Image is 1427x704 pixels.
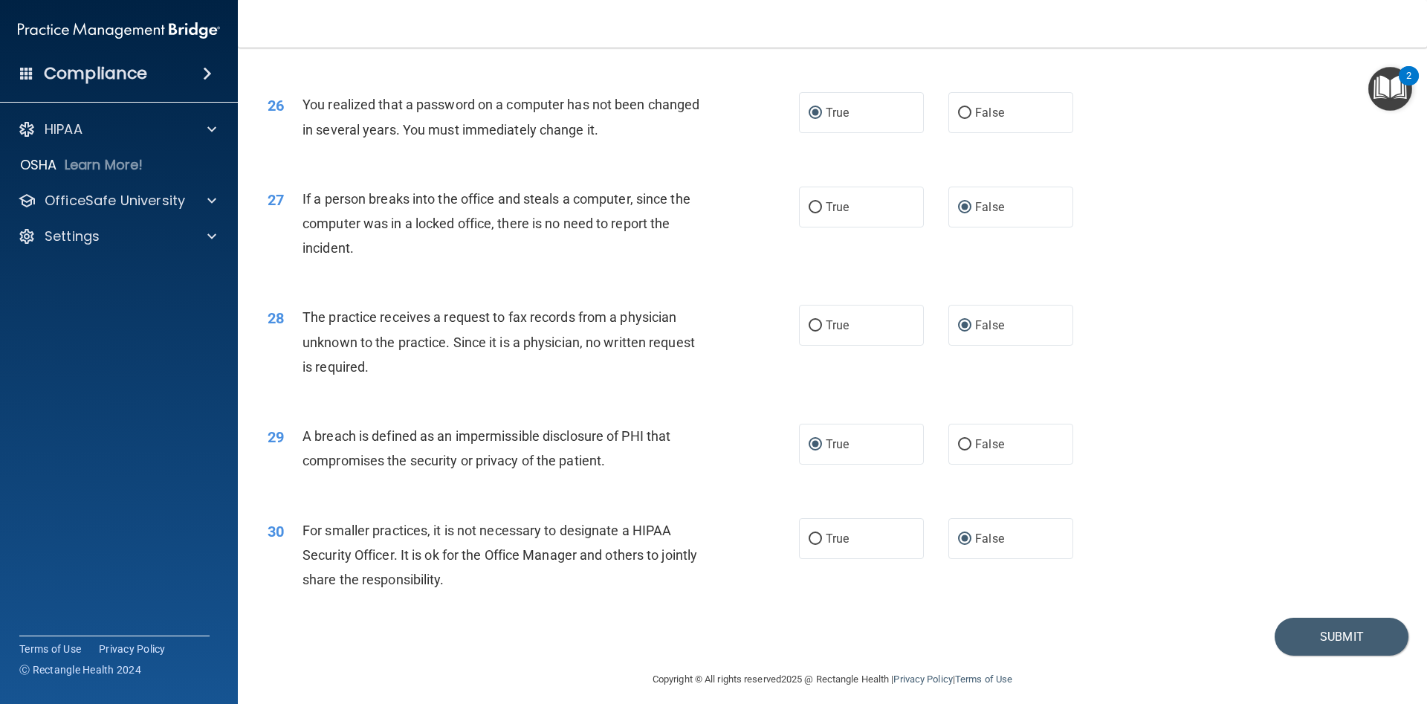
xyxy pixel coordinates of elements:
span: False [975,200,1004,214]
p: OSHA [20,156,57,174]
p: Learn More! [65,156,143,174]
span: False [975,318,1004,332]
span: A breach is defined as an impermissible disclosure of PHI that compromises the security or privac... [302,428,670,468]
div: 2 [1406,76,1411,95]
span: The practice receives a request to fax records from a physician unknown to the practice. Since it... [302,309,695,374]
a: Terms of Use [19,642,81,656]
span: If a person breaks into the office and steals a computer, since the computer was in a locked offi... [302,191,690,256]
span: 28 [268,309,284,327]
input: False [958,439,971,451]
span: False [975,532,1004,546]
p: OfficeSafe University [45,192,185,210]
p: Settings [45,227,100,245]
input: True [809,320,822,332]
iframe: Drift Widget Chat Controller [1170,598,1409,658]
a: Privacy Policy [893,674,952,685]
a: Privacy Policy [99,642,166,656]
h4: Compliance [44,63,147,84]
input: False [958,202,971,213]
a: Settings [18,227,216,245]
p: HIPAA [45,120,82,138]
span: True [826,200,849,214]
div: Copyright © All rights reserved 2025 @ Rectangle Health | | [561,656,1104,703]
span: True [826,106,849,120]
input: True [809,534,822,545]
span: You realized that a password on a computer has not been changed in several years. You must immedi... [302,97,699,137]
span: For smaller practices, it is not necessary to designate a HIPAA Security Officer. It is ok for th... [302,523,697,587]
a: OfficeSafe University [18,192,216,210]
span: 27 [268,191,284,209]
span: 30 [268,523,284,540]
span: True [826,437,849,451]
a: Terms of Use [955,674,1012,685]
span: False [975,437,1004,451]
input: False [958,108,971,119]
input: True [809,108,822,119]
span: True [826,318,849,332]
input: True [809,202,822,213]
span: 26 [268,97,284,114]
a: HIPAA [18,120,216,138]
span: True [826,532,849,546]
input: False [958,534,971,545]
input: False [958,320,971,332]
span: 29 [268,428,284,446]
button: Open Resource Center, 2 new notifications [1368,67,1412,111]
span: False [975,106,1004,120]
span: Ⓒ Rectangle Health 2024 [19,662,141,677]
img: PMB logo [18,16,220,45]
input: True [809,439,822,451]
